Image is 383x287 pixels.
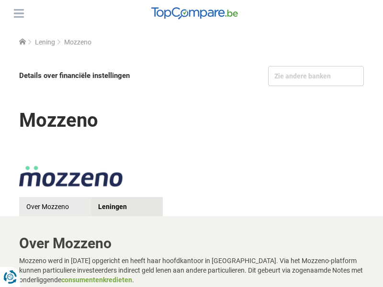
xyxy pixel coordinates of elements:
[19,102,364,138] h1: Mozzeno
[19,66,190,86] div: Details over financiële instellingen
[19,165,124,188] img: Mozzeno
[11,6,26,21] button: Menu
[19,197,91,216] a: Over Mozzeno
[19,256,364,285] p: Mozzeno werd in [DATE] opgericht en heeft haar hoofdkantoor in [GEOGRAPHIC_DATA]. Via het Mozzeno...
[19,38,26,46] a: Home
[151,7,238,20] img: TopCompare
[35,38,55,46] a: Lening
[19,235,112,252] b: Over Mozzeno
[61,276,132,284] a: consumentenkredieten
[91,197,163,216] a: Leningen
[268,66,364,86] div: Zie andere banken
[64,38,91,46] span: Mozzeno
